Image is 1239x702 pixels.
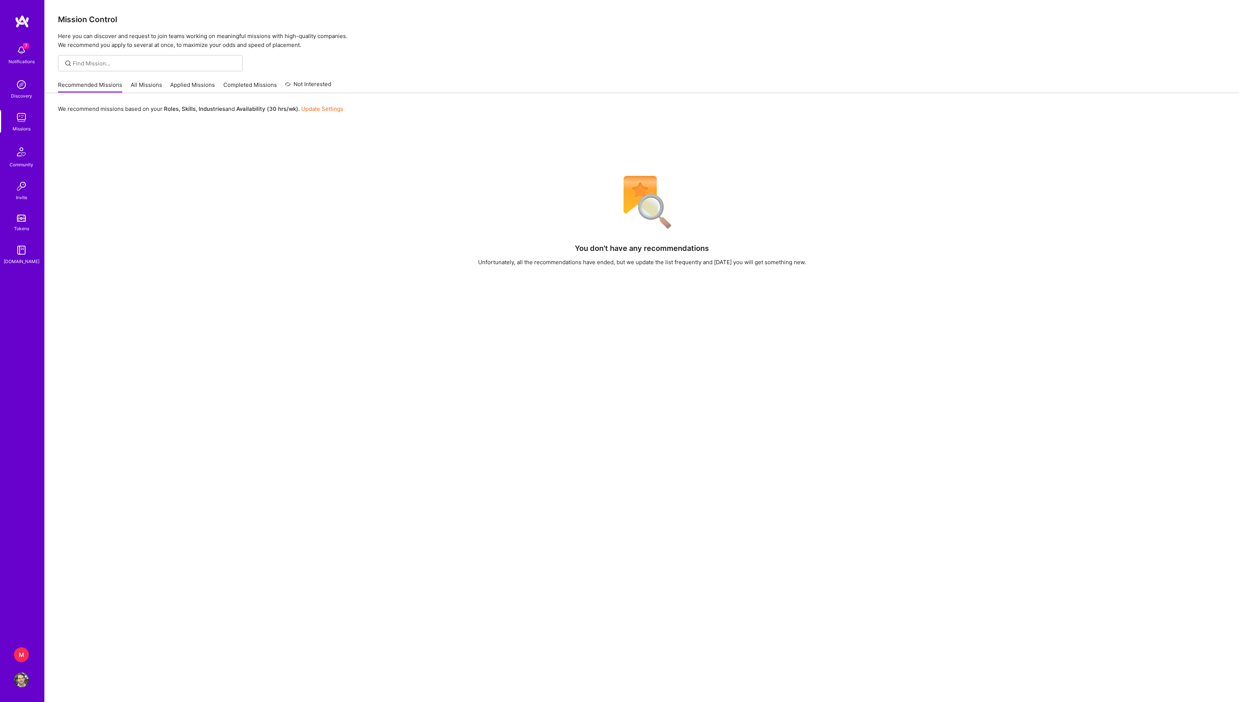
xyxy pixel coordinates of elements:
img: No Results [611,171,673,234]
img: tokens [17,215,26,222]
i: icon SearchGrey [64,59,72,68]
a: User Avatar [12,672,31,687]
a: Applied Missions [170,81,215,93]
b: Skills [182,105,196,112]
div: M [14,647,29,662]
div: Invite [16,194,27,201]
img: logo [15,15,30,28]
b: Roles [164,105,179,112]
img: bell [14,43,29,58]
p: We recommend missions based on your , , and . [58,105,343,113]
a: M [12,647,31,662]
div: Discovery [11,92,32,100]
img: Invite [14,179,29,194]
div: Unfortunately, all the recommendations have ended, but we update the list frequently and [DATE] y... [478,258,806,266]
div: [DOMAIN_NAME] [4,258,40,265]
input: Find Mission... [73,59,237,67]
a: Recommended Missions [58,81,122,93]
h4: You don't have any recommendations [575,244,709,253]
a: Completed Missions [223,81,277,93]
span: 7 [23,43,29,49]
a: All Missions [131,81,162,93]
h3: Mission Control [58,15,1226,24]
div: Missions [13,125,31,133]
img: discovery [14,77,29,92]
img: User Avatar [14,672,29,687]
div: Tokens [14,225,29,232]
img: teamwork [14,110,29,125]
div: Community [10,161,33,168]
p: Here you can discover and request to join teams working on meaningful missions with high-quality ... [58,32,1226,50]
a: Not Interested [285,80,331,93]
a: Update Settings [301,105,343,112]
b: Industries [199,105,225,112]
img: Community [13,143,30,161]
div: Notifications [8,58,35,65]
img: guide book [14,243,29,258]
b: Availability (30 hrs/wk) [236,105,298,112]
